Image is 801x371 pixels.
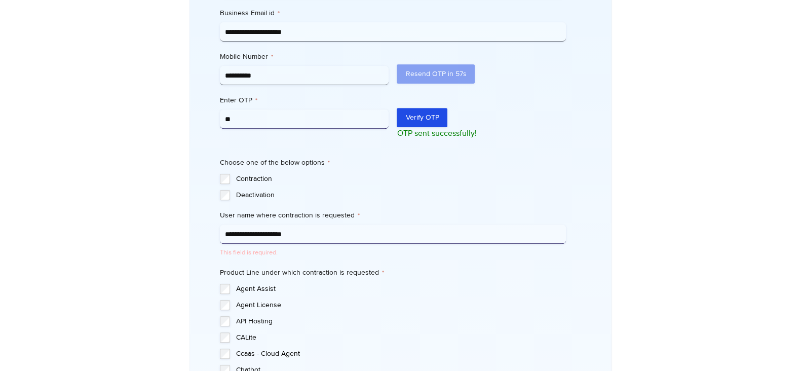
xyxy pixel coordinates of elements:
[236,174,566,184] label: Contraction
[236,190,566,200] label: Deactivation
[220,158,330,168] legend: Choose one of the below options
[236,284,566,294] label: Agent Assist
[397,108,447,127] button: Verify OTP
[220,8,566,18] label: Business Email id
[236,349,566,359] label: Ccaas - Cloud Agent
[220,95,389,105] label: Enter OTP
[236,332,566,343] label: CALite
[220,248,566,257] div: This field is required.
[397,127,566,139] p: OTP sent successfully!
[397,64,475,84] button: Resend OTP in 57s
[220,210,566,220] label: User name where contraction is requested
[236,316,566,326] label: API Hosting
[236,300,566,310] label: Agent License
[220,268,384,278] legend: Product Line under which contraction is requested
[220,52,389,62] label: Mobile Number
